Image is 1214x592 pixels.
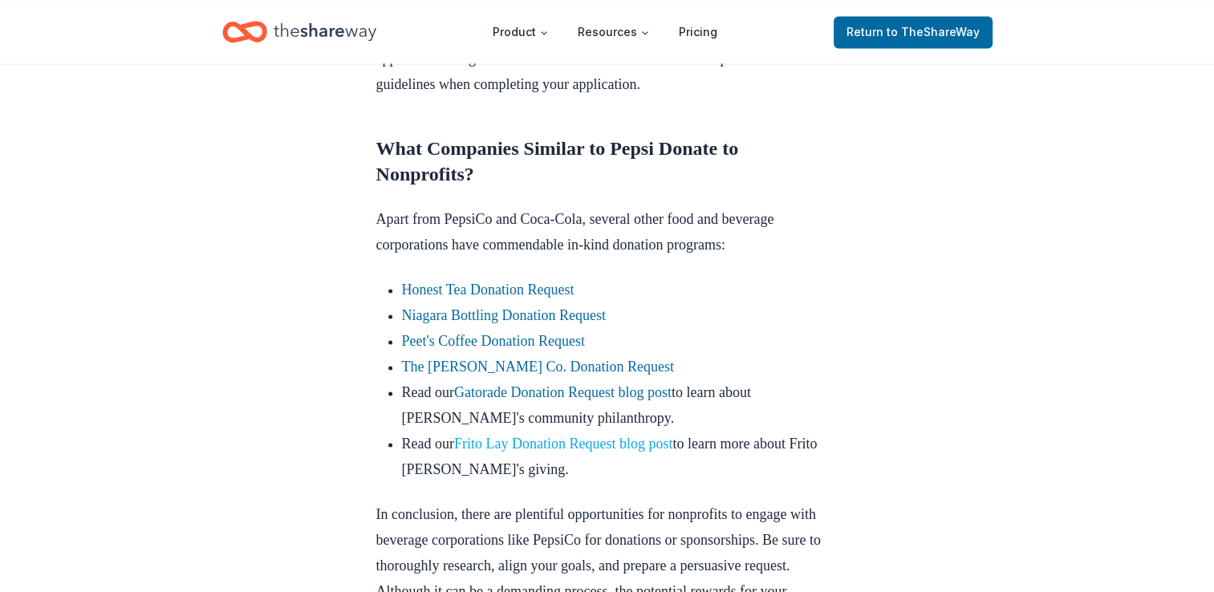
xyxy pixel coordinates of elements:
[402,359,674,375] a: The [PERSON_NAME] Co. Donation Request
[847,22,980,42] span: Return
[834,16,993,48] a: Returnto TheShareWay
[887,25,980,39] span: to TheShareWay
[480,13,730,51] nav: Main
[402,379,838,431] li: Read our to learn about [PERSON_NAME]'s community philanthropy.
[376,136,838,187] h2: What Companies Similar to Pepsi Donate to Nonprofits?
[222,13,376,51] a: Home
[565,16,663,48] button: Resources
[402,333,585,349] a: Peet's Coffee Donation Request
[480,16,562,48] button: Product
[376,206,838,257] p: Apart from PepsiCo and Coca-Cola, several other food and beverage corporations have commendable i...
[666,16,730,48] a: Pricing
[454,384,672,400] a: Gatorade Donation Request blog post
[454,436,672,452] a: Frito Lay Donation Request blog post
[402,307,606,323] a: Niagara Bottling Donation Request
[402,431,838,482] li: Read our to learn more about Frito [PERSON_NAME]'s giving.
[402,282,575,298] a: Honest Tea Donation Request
